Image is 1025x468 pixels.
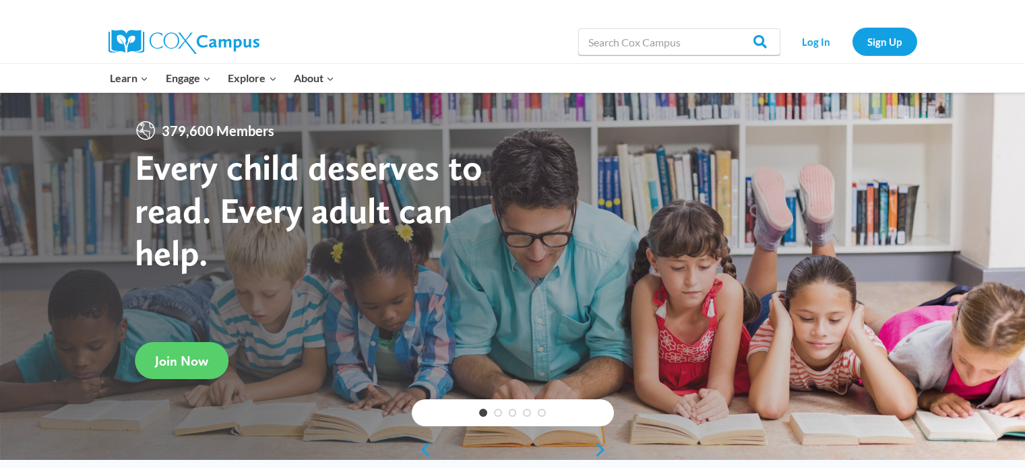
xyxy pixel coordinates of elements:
a: Log In [787,28,846,55]
span: Learn [110,69,148,87]
a: Sign Up [852,28,917,55]
img: Cox Campus [108,30,259,54]
a: previous [412,442,432,458]
nav: Secondary Navigation [787,28,917,55]
a: 5 [538,409,546,417]
a: 4 [523,409,531,417]
span: Engage [166,69,211,87]
input: Search Cox Campus [578,28,780,55]
nav: Primary Navigation [102,64,343,92]
a: 1 [479,409,487,417]
span: Explore [228,69,276,87]
span: Join Now [155,353,208,369]
a: Join Now [135,342,228,379]
span: 379,600 Members [156,120,280,141]
a: 2 [494,409,502,417]
div: content slider buttons [412,436,614,463]
a: 3 [509,409,517,417]
a: next [594,442,614,458]
strong: Every child deserves to read. Every adult can help. [135,145,483,274]
span: About [294,69,334,87]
